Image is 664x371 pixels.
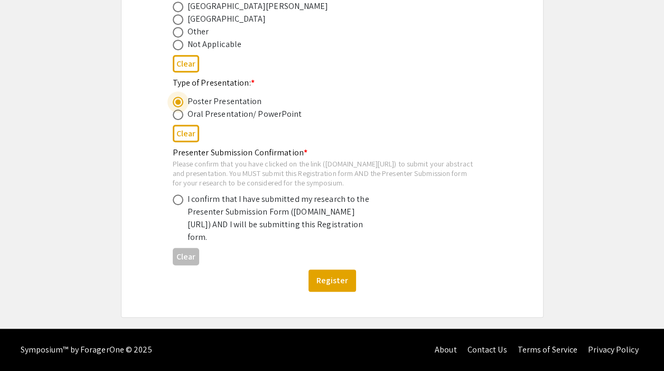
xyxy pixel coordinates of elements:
div: Not Applicable [188,38,241,51]
mat-label: Presenter Submission Confirmation [173,147,307,158]
div: [GEOGRAPHIC_DATA] [188,13,266,25]
button: Clear [173,248,199,265]
div: Other [188,25,209,38]
div: Poster Presentation [188,95,262,108]
mat-label: Type of Presentation: [173,77,255,88]
button: Clear [173,55,199,72]
a: About [435,344,457,355]
div: Symposium™ by ForagerOne © 2025 [21,329,152,371]
a: Privacy Policy [588,344,638,355]
div: Oral Presentation/ PowerPoint [188,108,302,120]
button: Register [308,270,356,292]
button: Clear [173,125,199,142]
div: I confirm that I have submitted my research to the Presenter Submission Form ([DOMAIN_NAME][URL])... [188,193,372,244]
a: Terms of Service [517,344,577,355]
a: Contact Us [467,344,507,355]
iframe: Chat [8,323,45,363]
div: Please confirm that you have clicked on the link ([DOMAIN_NAME][URL]) to submit your abstract and... [173,159,475,187]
